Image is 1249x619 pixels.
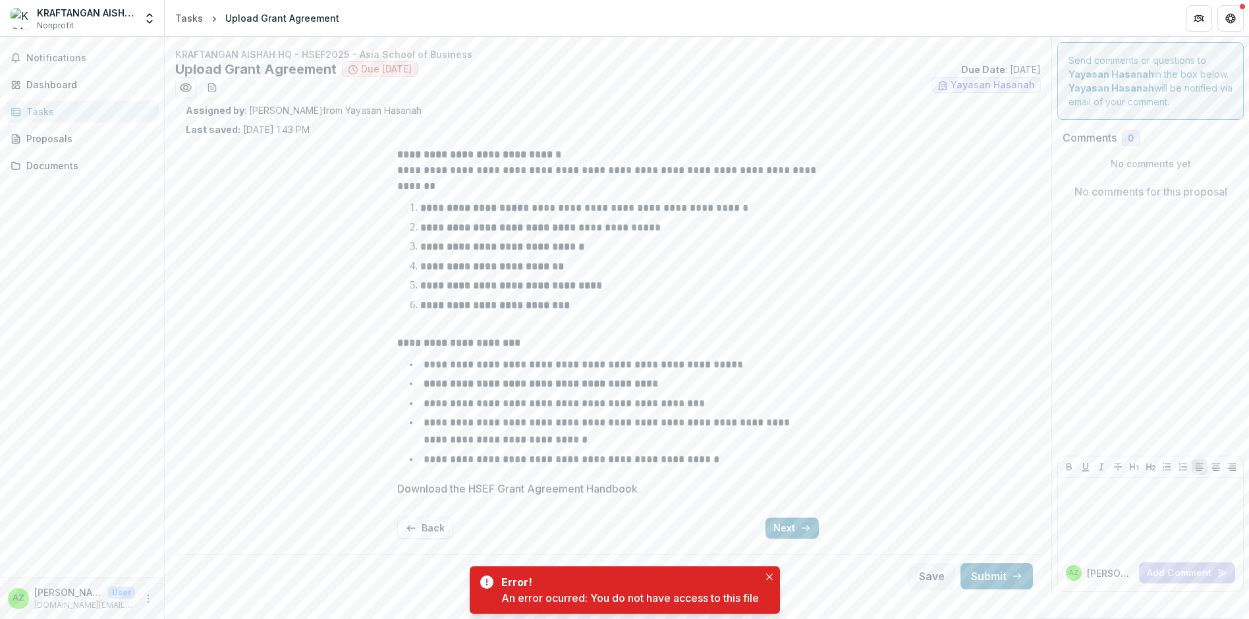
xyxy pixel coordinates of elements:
[186,103,1030,117] p: : [PERSON_NAME] from Yayasan Hasanah
[961,63,1041,76] p: : [DATE]
[501,590,759,606] div: An error ocurred: You do not have access to this file
[501,574,754,590] div: Error!
[170,9,208,28] a: Tasks
[361,64,412,75] span: Due [DATE]
[26,132,148,146] div: Proposals
[765,518,819,539] button: Next
[186,105,244,116] strong: Assigned by
[34,585,103,599] p: [PERSON_NAME]
[1074,184,1227,200] p: No comments for this proposal
[1143,459,1159,475] button: Heading 2
[1078,459,1094,475] button: Underline
[762,569,777,585] button: Close
[1217,5,1244,32] button: Get Help
[186,124,240,135] strong: Last saved:
[908,563,955,589] button: Save
[5,74,159,95] a: Dashboard
[1186,5,1212,32] button: Partners
[1063,157,1238,171] p: No comments yet
[5,47,159,68] button: Notifications
[37,20,74,32] span: Nonprofit
[175,11,203,25] div: Tasks
[1069,570,1078,576] div: Aishah ZA
[26,159,148,173] div: Documents
[202,77,223,98] button: download-word-button
[1110,459,1126,475] button: Strike
[1192,459,1207,475] button: Align Left
[170,9,345,28] nav: breadcrumb
[5,128,159,149] a: Proposals
[34,599,135,611] p: [DOMAIN_NAME][EMAIL_ADDRESS][DOMAIN_NAME]
[175,61,337,77] h2: Upload Grant Agreement
[1126,459,1142,475] button: Heading 1
[186,122,310,136] p: [DATE] 1:43 PM
[961,64,1005,75] strong: Due Date
[960,563,1033,589] button: Submit
[5,101,159,122] a: Tasks
[951,80,1035,91] span: Yayasan Hasanah
[1139,562,1235,583] button: Add Comment
[175,77,196,98] button: Preview 8c1b7081-c4a9-470e-b2a7-06f272855a3c.pdf
[397,518,453,539] button: Back
[1128,133,1134,144] span: 0
[108,587,135,599] p: User
[1175,459,1191,475] button: Ordered List
[397,481,638,497] p: Download the HSEF Grant Agreement Handbook
[1063,132,1117,144] h2: Comments
[1087,566,1134,580] p: [PERSON_NAME]
[13,594,24,603] div: Aishah ZA
[26,53,153,64] span: Notifications
[1069,82,1154,94] strong: Yayasan Hasanah
[1061,459,1077,475] button: Bold
[1159,459,1175,475] button: Bullet List
[175,47,1041,61] p: KRAFTANGAN AISHAH HQ - HSEF2025 - Asia School of Business
[140,591,156,606] button: More
[26,78,148,92] div: Dashboard
[1094,459,1109,475] button: Italicize
[140,5,159,32] button: Open entity switcher
[1208,459,1224,475] button: Align Center
[1224,459,1240,475] button: Align Right
[1069,68,1154,80] strong: Yayasan Hasanah
[5,155,159,176] a: Documents
[11,8,32,29] img: KRAFTANGAN AISHAH HQ
[37,6,135,20] div: KRAFTANGAN AISHAH HQ
[225,11,339,25] div: Upload Grant Agreement
[26,105,148,119] div: Tasks
[1057,42,1244,120] div: Send comments or questions to in the box below. will be notified via email of your comment.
